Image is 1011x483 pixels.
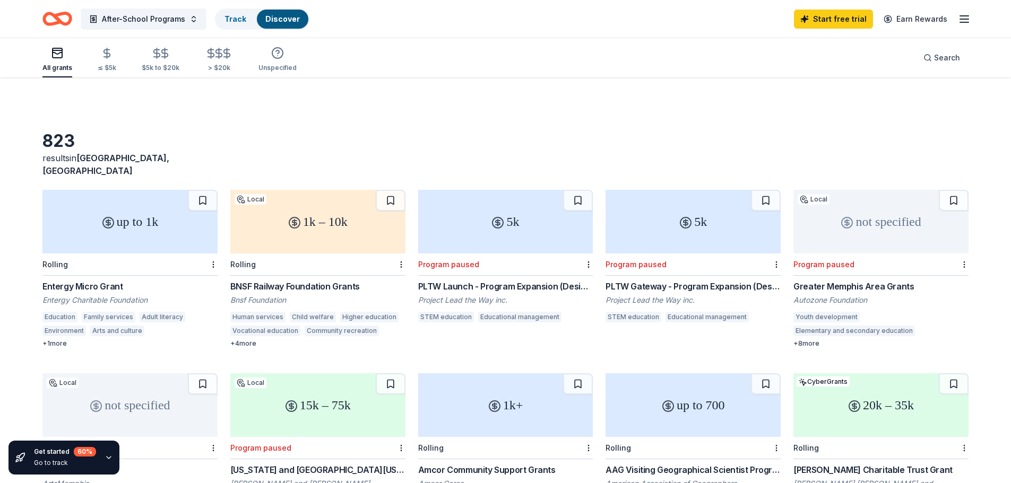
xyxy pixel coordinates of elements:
div: Program paused [793,260,854,269]
div: Family services [82,312,135,322]
div: Program paused [418,260,479,269]
div: Project Lead the Way inc. [606,295,781,305]
div: Community recreation [305,326,379,336]
a: up to 1kRollingEntergy Micro GrantEntergy Charitable FoundationEducationFamily servicesAdult lite... [42,190,218,348]
div: Amcor Community Support Grants [418,463,593,476]
div: Local [235,194,266,205]
div: 20k – 35k [793,373,969,437]
a: 5kProgram pausedPLTW Gateway - Program Expansion (Design Conveyer Systems)Project Lead the Way in... [606,190,781,326]
div: not specified [793,190,969,253]
div: PLTW Launch - Program Expansion (Design Conveyer Systems) [418,280,593,293]
span: Search [934,51,960,64]
button: Search [915,47,969,68]
div: Rolling [230,260,256,269]
div: Autozone Foundation [793,295,969,305]
div: STEM education [606,312,661,322]
button: TrackDiscover [215,8,309,30]
div: AAG Visiting Geographical Scientist Program [606,463,781,476]
a: Start free trial [794,10,873,29]
span: After-School Programs [102,13,185,25]
div: up to 1k [42,190,218,253]
div: Rolling [606,443,631,452]
div: results [42,152,218,177]
div: BNSF Railway Foundation Grants [230,280,405,293]
a: Home [42,6,72,31]
div: Higher education [340,312,399,322]
div: up to 700 [606,373,781,437]
div: 5k [606,190,781,253]
div: Local [798,194,829,205]
a: Track [224,14,246,23]
div: Youth development [793,312,860,322]
div: All grants [42,64,72,72]
button: $5k to $20k [142,43,179,77]
div: 15k – 75k [230,373,405,437]
div: Go to track [34,459,96,467]
div: + 4 more [230,339,405,348]
div: Rolling [42,260,68,269]
div: STEM education [418,312,474,322]
div: Program paused [606,260,667,269]
div: Elementary and secondary education [793,326,915,336]
div: Unspecified [258,64,297,72]
div: Project Lead the Way inc. [418,295,593,305]
div: 5k [418,190,593,253]
span: [GEOGRAPHIC_DATA], [GEOGRAPHIC_DATA] [42,153,169,176]
div: Greater Memphis Area Grants [793,280,969,293]
div: Local [47,377,79,388]
button: After-School Programs [81,8,206,30]
div: Entergy Micro Grant [42,280,218,293]
div: Rolling [793,443,819,452]
div: 823 [42,130,218,152]
div: Child welfare [290,312,336,322]
div: Bnsf Foundation [230,295,405,305]
div: + 8 more [793,339,969,348]
div: 60 % [74,447,96,456]
div: Get started [34,447,96,456]
div: PLTW Gateway - Program Expansion (Design Conveyer Systems) [606,280,781,293]
div: Local [235,377,266,388]
a: Discover [265,14,300,23]
div: 1k+ [418,373,593,437]
button: All grants [42,42,72,77]
div: [PERSON_NAME] Charitable Trust Grant [793,463,969,476]
div: Adult literacy [140,312,185,322]
button: Unspecified [258,42,297,77]
a: 1k – 10kLocalRollingBNSF Railway Foundation GrantsBnsf FoundationHuman servicesChild welfareHighe... [230,190,405,348]
a: not specifiedLocalProgram pausedGreater Memphis Area GrantsAutozone FoundationYouth developmentEl... [793,190,969,348]
div: Vocational education [230,326,300,336]
div: Educational management [666,312,749,322]
div: Program paused [230,443,291,452]
div: $5k to $20k [142,64,179,72]
div: Human services [230,312,286,322]
div: Entergy Charitable Foundation [42,295,218,305]
div: 1k – 10k [230,190,405,253]
button: > $20k [205,43,233,77]
span: in [42,153,169,176]
a: 5kProgram pausedPLTW Launch - Program Expansion (Design Conveyer Systems)Project Lead the Way inc... [418,190,593,326]
div: Educational management [478,312,561,322]
a: Earn Rewards [877,10,954,29]
div: CyberGrants [797,376,850,387]
div: Financial services [149,326,209,336]
div: [US_STATE] and [GEOGRAPHIC_DATA][US_STATE] Grants [230,463,405,476]
div: Rolling [418,443,444,452]
div: not specified [42,373,218,437]
div: Education [42,312,77,322]
div: ≤ $5k [98,64,116,72]
button: ≤ $5k [98,43,116,77]
div: + 1 more [42,339,218,348]
div: Environment [42,326,86,336]
div: Arts and culture [90,326,144,336]
div: > $20k [205,64,233,72]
